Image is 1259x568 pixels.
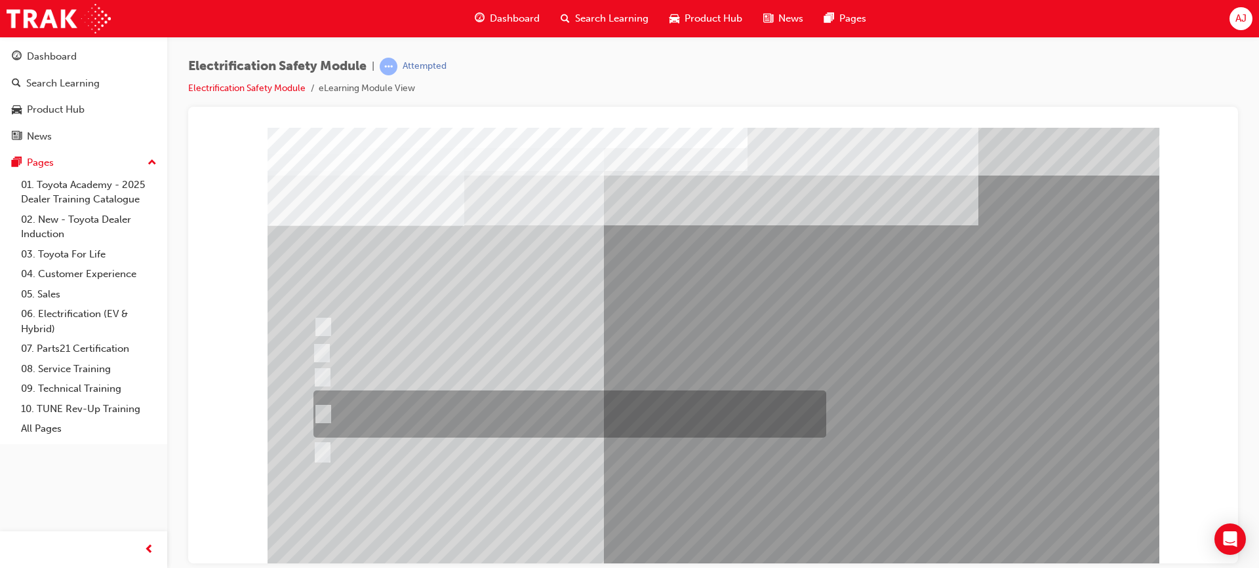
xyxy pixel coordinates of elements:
[1235,11,1247,26] span: AJ
[188,59,367,74] span: Electrification Safety Module
[575,11,649,26] span: Search Learning
[464,5,550,32] a: guage-iconDashboard
[5,42,162,151] button: DashboardSearch LearningProduct HubNews
[380,58,397,75] span: learningRecordVerb_ATTEMPT-icon
[16,284,162,305] a: 05. Sales
[5,98,162,122] a: Product Hub
[5,151,162,175] button: Pages
[16,399,162,419] a: 10. TUNE Rev-Up Training
[778,11,803,26] span: News
[27,155,54,170] div: Pages
[16,359,162,379] a: 08. Service Training
[5,124,162,149] a: News
[550,5,659,32] a: search-iconSearch Learning
[26,76,100,91] div: Search Learning
[16,339,162,359] a: 07. Parts21 Certification
[27,49,77,64] div: Dashboard
[12,78,21,90] span: search-icon
[490,11,540,26] span: Dashboard
[16,419,162,439] a: All Pages
[16,304,162,339] a: 06. Electrification (EV & Hybrid)
[144,542,154,558] span: prev-icon
[685,11,742,26] span: Product Hub
[12,157,22,169] span: pages-icon
[188,83,306,94] a: Electrification Safety Module
[27,129,52,144] div: News
[5,45,162,69] a: Dashboard
[16,244,162,265] a: 03. Toyota For Life
[16,175,162,210] a: 01. Toyota Academy - 2025 Dealer Training Catalogue
[5,71,162,96] a: Search Learning
[148,155,157,172] span: up-icon
[475,10,485,27] span: guage-icon
[12,131,22,143] span: news-icon
[1214,523,1246,555] div: Open Intercom Messenger
[669,10,679,27] span: car-icon
[16,210,162,244] a: 02. New - Toyota Dealer Induction
[763,10,773,27] span: news-icon
[659,5,753,32] a: car-iconProduct Hub
[27,102,85,117] div: Product Hub
[1229,7,1252,30] button: AJ
[16,379,162,399] a: 09. Technical Training
[839,11,866,26] span: Pages
[319,81,415,96] li: eLearning Module View
[403,60,447,73] div: Attempted
[372,59,374,74] span: |
[814,5,877,32] a: pages-iconPages
[7,4,111,33] img: Trak
[16,264,162,284] a: 04. Customer Experience
[12,51,22,63] span: guage-icon
[561,10,570,27] span: search-icon
[824,10,834,27] span: pages-icon
[753,5,814,32] a: news-iconNews
[12,104,22,116] span: car-icon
